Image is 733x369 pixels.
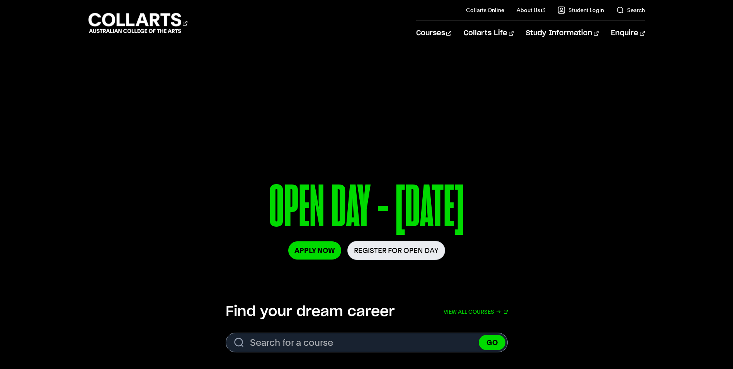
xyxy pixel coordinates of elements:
button: GO [479,335,505,350]
a: Collarts Life [464,20,514,46]
a: View all courses [444,303,508,320]
a: About Us [517,6,545,14]
a: Collarts Online [466,6,504,14]
a: Study Information [526,20,599,46]
a: Enquire [611,20,645,46]
a: Student Login [558,6,604,14]
p: OPEN DAY - [DATE] [151,177,583,241]
h2: Find your dream career [226,303,395,320]
a: Courses [416,20,451,46]
a: Apply Now [288,241,341,260]
input: Search for a course [226,333,508,352]
form: Search [226,333,508,352]
a: Search [616,6,645,14]
a: Register for Open Day [347,241,445,260]
div: Go to homepage [88,12,187,34]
